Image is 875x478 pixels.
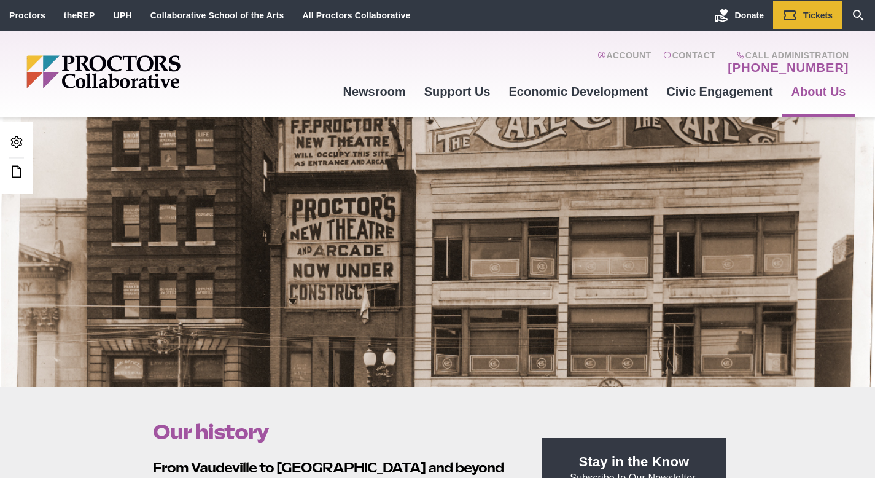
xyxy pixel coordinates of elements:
a: UPH [114,10,132,20]
strong: Stay in the Know [579,454,690,469]
strong: From Vaudeville to [GEOGRAPHIC_DATA] and beyond [153,460,504,476]
a: Tickets [773,1,842,29]
img: Proctors logo [26,55,275,88]
a: All Proctors Collaborative [302,10,410,20]
a: theREP [64,10,95,20]
span: Tickets [803,10,833,20]
a: [PHONE_NUMBER] [728,60,849,75]
a: Civic Engagement [657,75,782,108]
h1: Our history [153,420,514,444]
a: Donate [705,1,773,29]
span: Donate [735,10,764,20]
a: About Us [782,75,855,108]
a: Account [597,50,651,75]
a: Edit this Post/Page [6,161,27,184]
a: Newsroom [333,75,414,108]
a: Contact [663,50,715,75]
a: Search [842,1,875,29]
a: Collaborative School of the Arts [150,10,284,20]
span: Call Administration [724,50,849,60]
a: Support Us [415,75,500,108]
a: Economic Development [500,75,658,108]
a: Proctors [9,10,45,20]
a: Admin Area [6,131,27,154]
